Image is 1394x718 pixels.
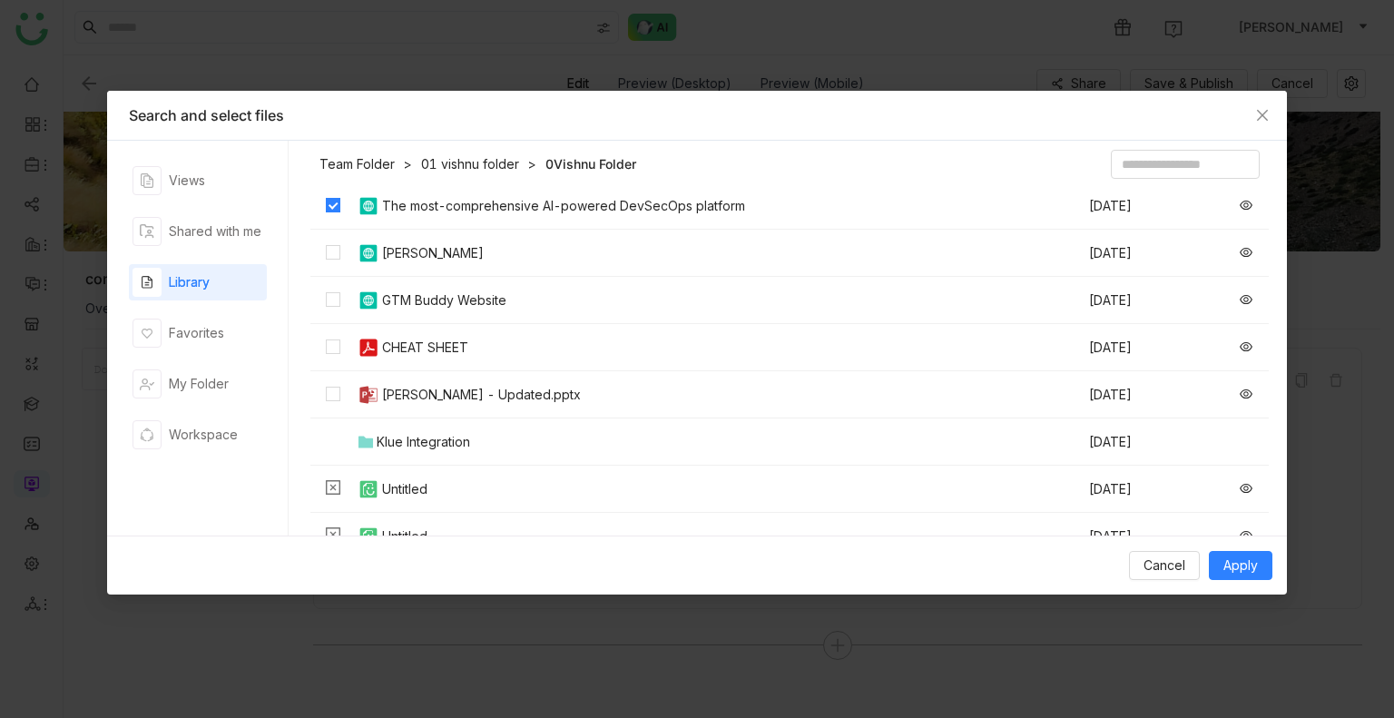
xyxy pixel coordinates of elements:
div: The most-comprehensive AI-powered DevSecOps platform [382,196,745,216]
td: [DATE] [1087,324,1223,371]
a: 0Vishnu Folder [545,155,636,173]
td: [DATE] [1087,230,1223,277]
button: Apply [1209,551,1272,580]
div: [PERSON_NAME] [382,243,484,263]
button: Cancel [1129,551,1200,580]
div: Workspace [169,425,238,445]
div: Untitled [382,526,427,546]
div: Klue Integration [377,432,470,452]
img: pptx.svg [358,384,379,406]
button: Close [1238,91,1287,140]
div: Shared with me [169,221,261,241]
div: Library [169,272,210,292]
div: GTM Buddy Website [382,290,506,310]
div: Untitled [382,479,427,499]
td: [DATE] [1087,418,1223,466]
a: 01 vishnu folder [421,155,519,173]
span: Cancel [1144,556,1185,575]
a: Team Folder [319,155,395,173]
td: [DATE] [1087,466,1223,513]
div: My Folder [169,374,229,394]
td: [DATE] [1087,277,1223,324]
div: [PERSON_NAME] - Updated.pptx [382,385,581,405]
td: [DATE] [1087,513,1223,560]
img: pdf.svg [358,337,379,359]
img: article.svg [358,290,379,311]
div: Favorites [169,323,224,343]
img: paper.svg [358,478,379,500]
td: [DATE] [1087,182,1223,230]
div: Views [169,171,205,191]
div: CHEAT SHEET [382,338,468,358]
img: article.svg [358,195,379,217]
img: article.svg [358,242,379,264]
td: [DATE] [1087,371,1223,418]
img: paper.svg [358,526,379,547]
span: Apply [1223,556,1258,575]
div: Search and select files [129,105,1265,125]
